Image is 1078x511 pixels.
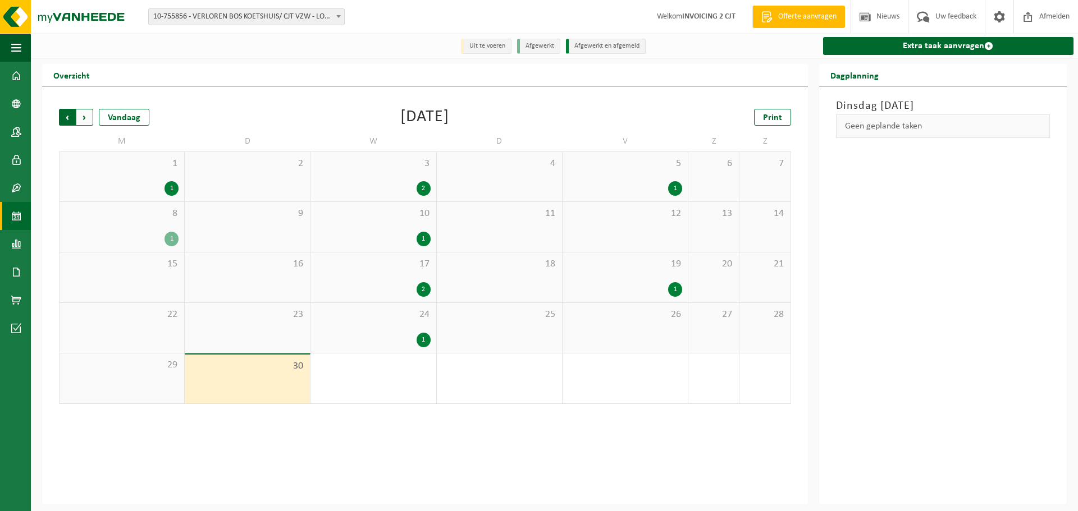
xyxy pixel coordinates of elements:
div: 1 [165,232,179,246]
span: 21 [745,258,784,270]
span: 29 [65,359,179,371]
div: Vandaag [99,109,149,126]
a: Extra taak aanvragen [823,37,1074,55]
h2: Overzicht [42,64,101,86]
span: 16 [190,258,304,270]
td: Z [688,131,739,151]
span: 5 [568,158,682,170]
a: Offerte aanvragen [752,6,845,28]
td: D [185,131,310,151]
span: 10-755856 - VERLOREN BOS KOETSHUIS/ CJT VZW - LOKEREN [149,9,344,25]
td: M [59,131,185,151]
span: 30 [190,360,304,372]
span: 17 [316,258,430,270]
span: 14 [745,208,784,220]
span: 18 [442,258,556,270]
strong: INVOICING 2 CJT [682,12,736,21]
div: 1 [417,232,431,246]
span: 19 [568,258,682,270]
div: 1 [165,181,179,196]
h2: Dagplanning [819,64,890,86]
span: 1 [65,158,179,170]
span: Vorige [59,109,76,126]
span: 28 [745,309,784,321]
span: 6 [694,158,733,170]
div: [DATE] [400,109,449,126]
span: 23 [190,309,304,321]
span: 24 [316,309,430,321]
span: Print [763,113,782,122]
span: 3 [316,158,430,170]
div: 1 [668,181,682,196]
span: 9 [190,208,304,220]
span: 2 [190,158,304,170]
span: 13 [694,208,733,220]
span: 8 [65,208,179,220]
td: W [310,131,436,151]
li: Afgewerkt en afgemeld [566,39,646,54]
span: 22 [65,309,179,321]
span: Offerte aanvragen [775,11,839,22]
li: Afgewerkt [517,39,560,54]
td: D [437,131,563,151]
div: 1 [668,282,682,297]
span: 11 [442,208,556,220]
span: 10 [316,208,430,220]
span: 7 [745,158,784,170]
span: Volgende [76,109,93,126]
a: Print [754,109,791,126]
td: V [563,131,688,151]
h3: Dinsdag [DATE] [836,98,1050,114]
span: 20 [694,258,733,270]
span: 15 [65,258,179,270]
div: 1 [417,333,431,347]
div: 2 [417,282,431,297]
span: 26 [568,309,682,321]
span: 4 [442,158,556,170]
span: 25 [442,309,556,321]
td: Z [739,131,791,151]
div: 2 [417,181,431,196]
span: 12 [568,208,682,220]
li: Uit te voeren [461,39,511,54]
span: 10-755856 - VERLOREN BOS KOETSHUIS/ CJT VZW - LOKEREN [148,8,345,25]
span: 27 [694,309,733,321]
div: Geen geplande taken [836,114,1050,138]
